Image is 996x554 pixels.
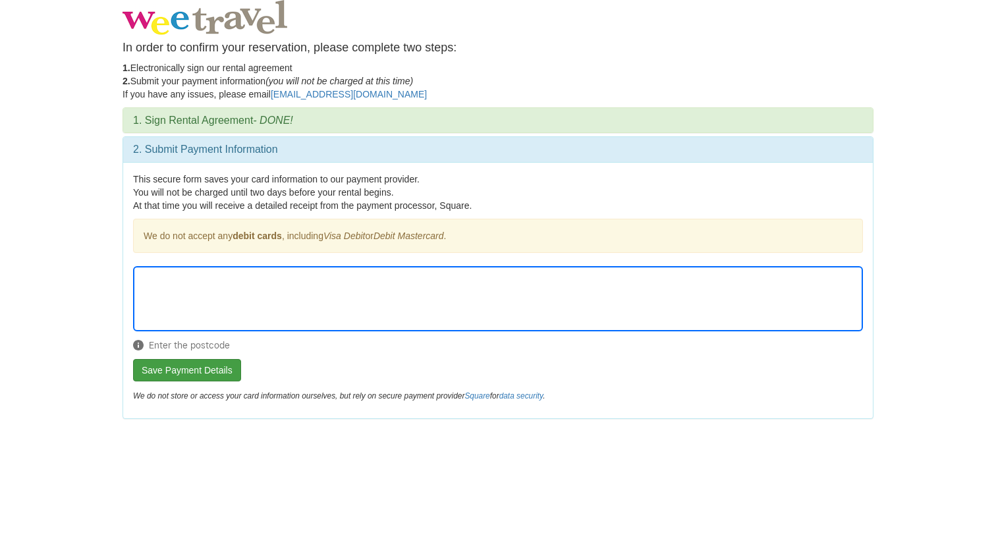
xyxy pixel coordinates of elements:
a: [EMAIL_ADDRESS][DOMAIN_NAME] [271,89,427,99]
h3: 1. Sign Rental Agreement [133,115,863,126]
a: data security [499,391,543,401]
em: We do not store or access your card information ourselves, but rely on secure payment provider for . [133,391,545,401]
a: Square [464,391,489,401]
button: Save Payment Details [133,359,241,381]
em: Debit Mastercard [373,231,444,241]
h4: In order to confirm your reservation, please complete two steps: [123,42,873,55]
span: Enter the postcode [133,339,863,352]
p: This secure form saves your card information to our payment provider. You will not be charged unt... [133,173,863,212]
em: - DONE! [253,115,292,126]
strong: debit cards [233,231,282,241]
p: Electronically sign our rental agreement Submit your payment information If you have any issues, ... [123,61,873,101]
iframe: Secure card form [134,267,862,331]
em: Visa Debit [323,231,366,241]
div: We do not accept any , including or . [133,219,863,253]
h3: 2. Submit Payment Information [133,144,863,155]
strong: 1. [123,63,130,73]
strong: 2. [123,76,130,86]
em: (you will not be charged at this time) [265,76,413,86]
